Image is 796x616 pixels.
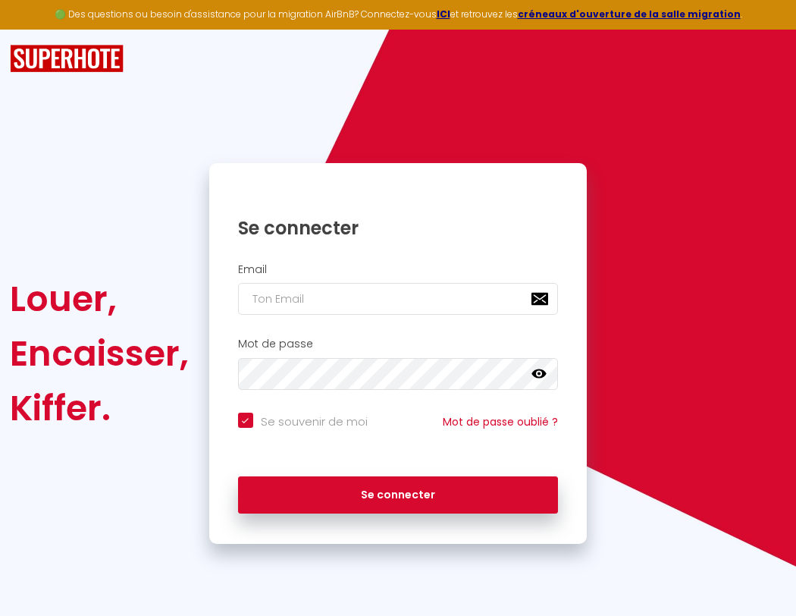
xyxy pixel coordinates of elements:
[518,8,741,20] a: créneaux d'ouverture de la salle migration
[10,326,189,381] div: Encaisser,
[238,216,559,240] h1: Se connecter
[437,8,450,20] a: ICI
[10,45,124,73] img: SuperHote logo
[10,272,189,326] div: Louer,
[238,338,559,350] h2: Mot de passe
[443,414,558,429] a: Mot de passe oublié ?
[10,381,189,435] div: Kiffer.
[238,476,559,514] button: Se connecter
[238,283,559,315] input: Ton Email
[238,263,559,276] h2: Email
